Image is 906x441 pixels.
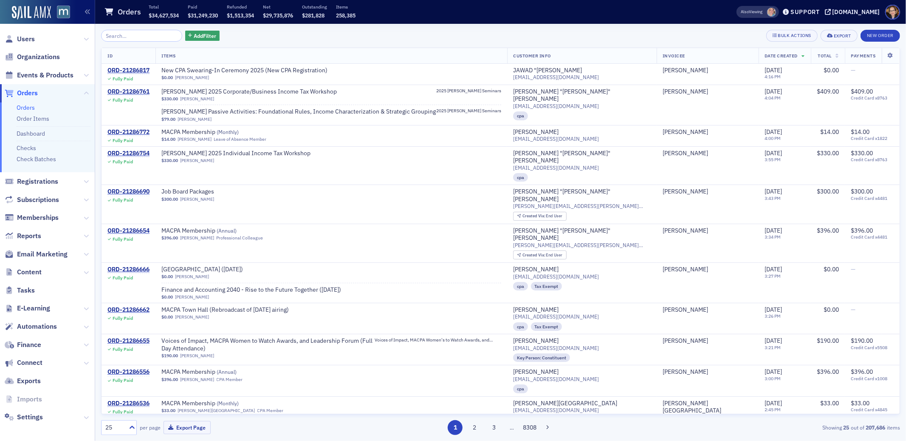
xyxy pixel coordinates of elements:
div: Export [834,34,851,38]
div: Key Person: Constituent [513,353,570,362]
a: [PERSON_NAME] [663,67,708,74]
span: [DATE] [765,306,782,313]
a: [PERSON_NAME] 2025 Corporate/Business Income Tax Workshop [161,88,337,96]
time: 3:27 PM [765,273,781,279]
p: Paid [188,4,218,10]
span: Credit Card x1822 [851,136,894,141]
a: Tasks [5,286,35,295]
span: Profile [885,5,900,20]
img: SailAMX [57,6,70,19]
div: ORD-21286536 [107,400,150,407]
span: ( Annual ) [217,368,237,375]
a: [PERSON_NAME][GEOGRAPHIC_DATA] [178,408,255,413]
a: View Homepage [51,6,70,20]
div: Created Via: End User [513,250,567,259]
a: ORD-21286817 [107,67,150,74]
button: Bulk Actions [766,30,818,42]
a: [PERSON_NAME] "[PERSON_NAME]" [PERSON_NAME] [513,188,651,203]
span: [DATE] [765,149,782,157]
span: MACPA Membership [161,128,268,136]
span: Connect [17,358,42,367]
div: ORD-21286761 [107,88,150,96]
span: Credit Card x8763 [851,157,894,162]
span: $0.00 [824,265,839,273]
div: [PERSON_NAME] "[PERSON_NAME]" [PERSON_NAME] [513,227,651,242]
a: MACPA Membership (Monthly) [161,128,268,136]
span: $409.00 [851,88,873,95]
a: Check Batches [17,155,56,163]
span: $0.00 [161,314,173,320]
a: Job Board Packages [161,188,268,196]
a: 2025 [PERSON_NAME] Seminars [436,88,501,96]
span: Dee Sullivan [767,8,776,17]
div: Support [790,8,820,16]
div: Fully Paid [113,97,133,103]
a: [PERSON_NAME][GEOGRAPHIC_DATA] [663,400,753,415]
span: $190.00 [161,353,178,358]
a: Voices of Impact, MACPA Women's to Watch Awards, and Leadership Forum [375,337,501,353]
a: [PERSON_NAME] [180,235,214,241]
span: Tasks [17,286,35,295]
span: $330.00 [817,149,839,157]
span: ID [107,53,113,59]
span: 258,385 [336,12,356,19]
span: Created Via : [522,213,546,219]
div: ORD-21286666 [107,266,150,273]
span: [EMAIL_ADDRESS][DOMAIN_NAME] [513,345,599,351]
span: Voices of Impact, MACPA Women to Watch Awards, and Leadership Forum (Full Day Attendance) [161,337,375,352]
a: [PERSON_NAME] [663,188,708,196]
span: Finance [17,340,41,350]
a: [PERSON_NAME] [175,294,209,300]
a: [PERSON_NAME] [180,196,214,202]
a: JAWAD "[PERSON_NAME] [513,67,582,74]
span: Tricia Fascetta [663,150,753,157]
div: Fully Paid [113,76,133,82]
a: [PERSON_NAME] [663,306,708,314]
span: $300.00 [817,188,839,195]
span: Imports [17,395,42,404]
span: Credit Card x4481 [851,196,894,201]
a: Imports [5,395,42,404]
span: 2025 [PERSON_NAME] Seminars [436,88,501,94]
a: 2025 [PERSON_NAME] Seminars [436,108,501,116]
span: Jay Popovic [663,128,753,136]
a: ORD-21286772 [107,128,150,136]
span: Users [17,34,35,44]
span: Don Farmer’s 2025 Corporate/Business Income Tax Workshop [161,88,337,96]
img: SailAMX [12,6,51,20]
span: Exports [17,376,41,386]
p: Outstanding [302,4,327,10]
a: [PERSON_NAME] [663,150,708,157]
p: Refunded [227,4,254,10]
a: [PERSON_NAME] [180,158,214,163]
a: [PERSON_NAME] [663,368,708,376]
span: $0.00 [161,75,173,80]
time: 3:26 PM [765,313,781,319]
span: $14.00 [851,128,869,136]
time: 4:04 PM [765,95,781,101]
span: $330.00 [161,158,178,163]
a: [PERSON_NAME] [513,306,559,314]
a: [PERSON_NAME] [180,353,214,358]
span: Reports [17,231,41,241]
span: [EMAIL_ADDRESS][DOMAIN_NAME] [513,313,599,320]
a: [PERSON_NAME] [175,314,209,320]
span: [PERSON_NAME][EMAIL_ADDRESS][PERSON_NAME][DOMAIN_NAME] [513,242,651,248]
a: Finance and Accounting 2040 - Rise to the Future Together ([DATE]) [161,286,341,294]
span: [EMAIL_ADDRESS][DOMAIN_NAME] [513,165,599,171]
span: $34,627,534 [149,12,179,19]
div: ORD-21286654 [107,227,150,235]
span: Content [17,267,42,277]
button: Export Page [164,421,211,434]
time: 4:00 PM [765,135,781,141]
a: ORD-21286655 [107,337,150,345]
div: ORD-21286754 [107,150,150,157]
span: Customer Info [513,53,551,59]
a: [PERSON_NAME] [663,337,708,345]
div: [DOMAIN_NAME] [833,8,880,16]
span: [DATE] [765,337,782,344]
a: Automations [5,322,57,331]
a: [PERSON_NAME] [663,227,708,235]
